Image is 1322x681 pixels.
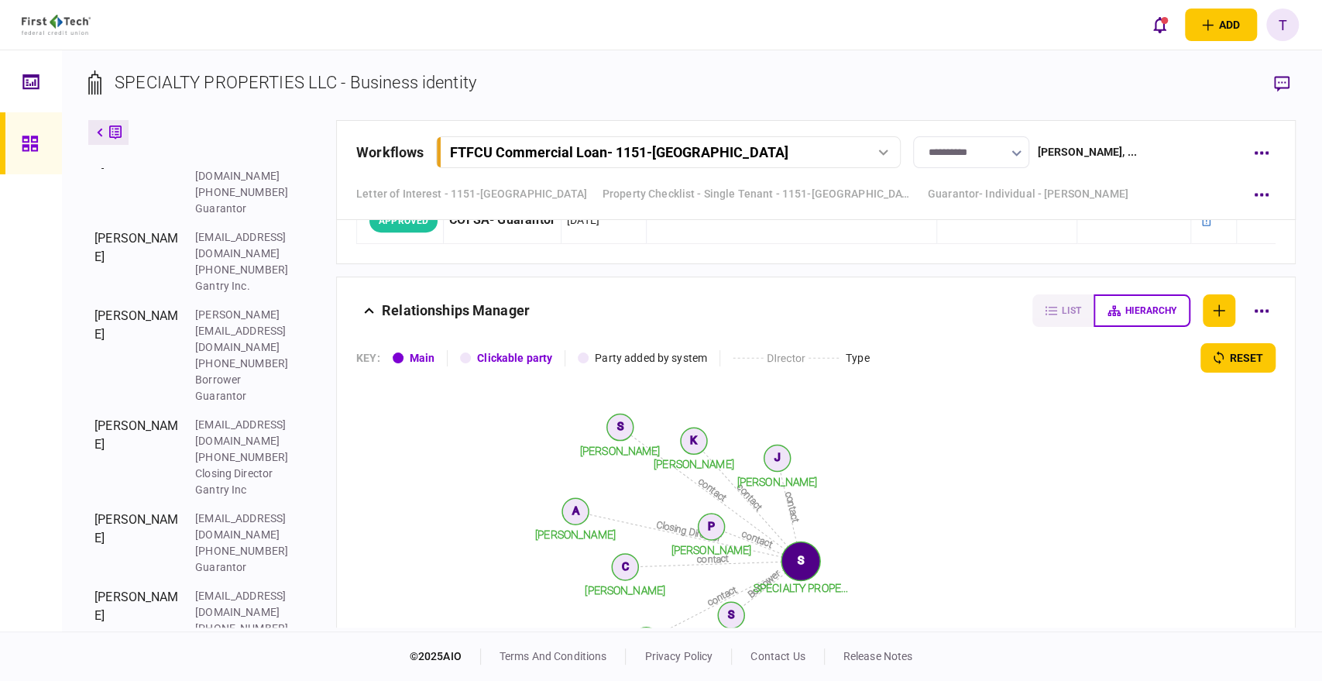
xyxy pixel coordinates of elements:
[846,350,870,366] div: Type
[655,519,722,544] text: Closing Director
[1143,9,1176,41] button: open notifications list
[572,504,579,517] text: A
[735,482,764,513] text: contact
[567,212,599,228] div: [DATE]
[94,136,180,217] div: [PERSON_NAME]
[728,608,734,621] text: S
[708,520,715,532] text: P
[195,449,296,466] div: [PHONE_NUMBER]
[356,142,424,163] div: workflows
[1125,305,1176,316] span: hierarchy
[195,482,296,498] div: Gantry Inc
[500,650,607,662] a: terms and conditions
[410,350,435,366] div: Main
[754,582,848,594] tspan: SPECIALTY PROPE...
[94,511,180,576] div: [PERSON_NAME]
[477,350,552,366] div: Clickable party
[1185,9,1257,41] button: open adding identity options
[94,307,180,404] div: [PERSON_NAME]
[1094,294,1190,327] button: hierarchy
[696,476,728,504] text: contact
[195,511,296,543] div: [EMAIL_ADDRESS][DOMAIN_NAME]
[706,584,739,608] text: contact
[585,584,665,597] tspan: [PERSON_NAME]
[1062,305,1081,316] span: list
[94,588,180,653] div: [PERSON_NAME]
[115,70,476,95] div: SPECIALTY PROPERTIES LLC - Business identity
[774,451,781,463] text: J
[1200,343,1276,373] button: reset
[195,278,296,294] div: Gantry Inc.
[195,372,296,388] div: Borrower
[843,650,913,662] a: release notes
[195,621,296,637] div: [PHONE_NUMBER]
[195,588,296,621] div: [EMAIL_ADDRESS][DOMAIN_NAME]
[535,528,616,541] tspan: [PERSON_NAME]
[783,490,801,524] text: contact
[195,543,296,559] div: [PHONE_NUMBER]
[617,420,623,432] text: S
[195,356,296,372] div: [PHONE_NUMBER]
[195,417,296,449] div: [EMAIL_ADDRESS][DOMAIN_NAME]
[1266,9,1299,41] button: T
[94,417,180,498] div: [PERSON_NAME]
[1037,144,1136,160] div: [PERSON_NAME] , ...
[356,186,587,202] a: Letter of Interest - 1151-[GEOGRAPHIC_DATA]
[195,559,296,576] div: Guarantor
[450,144,788,160] div: FTFCU Commercial Loan - 1151-[GEOGRAPHIC_DATA]
[697,553,729,565] text: contact
[750,650,805,662] a: contact us
[644,650,713,662] a: privacy policy
[94,229,180,294] div: [PERSON_NAME]
[1032,294,1094,327] button: list
[195,201,296,217] div: Guarantor
[22,15,91,35] img: client company logo
[356,350,380,366] div: KEY :
[603,186,912,202] a: Property Checklist - Single Tenant - 1151-[GEOGRAPHIC_DATA], [GEOGRAPHIC_DATA], [GEOGRAPHIC_DATA]
[449,203,555,238] div: COFSA- Guarantor
[798,554,804,566] text: S
[690,434,697,446] text: K
[195,307,296,356] div: [PERSON_NAME][EMAIL_ADDRESS][DOMAIN_NAME]
[622,560,629,573] text: C
[928,186,1128,202] a: Guarantor- Individual - [PERSON_NAME]
[382,294,530,327] div: Relationships Manager
[195,229,296,262] div: [EMAIL_ADDRESS][DOMAIN_NAME]
[436,136,901,168] button: FTFCU Commercial Loan- 1151-[GEOGRAPHIC_DATA]
[580,444,661,456] tspan: [PERSON_NAME]
[740,528,774,550] text: contact
[671,544,752,556] tspan: [PERSON_NAME]
[195,184,296,201] div: [PHONE_NUMBER]
[195,466,296,482] div: Closing Director
[369,209,438,232] div: APPROVED
[195,388,296,404] div: Guarantor
[195,262,296,278] div: [PHONE_NUMBER]
[595,350,707,366] div: Party added by system
[410,648,481,665] div: © 2025 AIO
[737,475,818,487] tspan: [PERSON_NAME]
[654,458,734,470] tspan: [PERSON_NAME]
